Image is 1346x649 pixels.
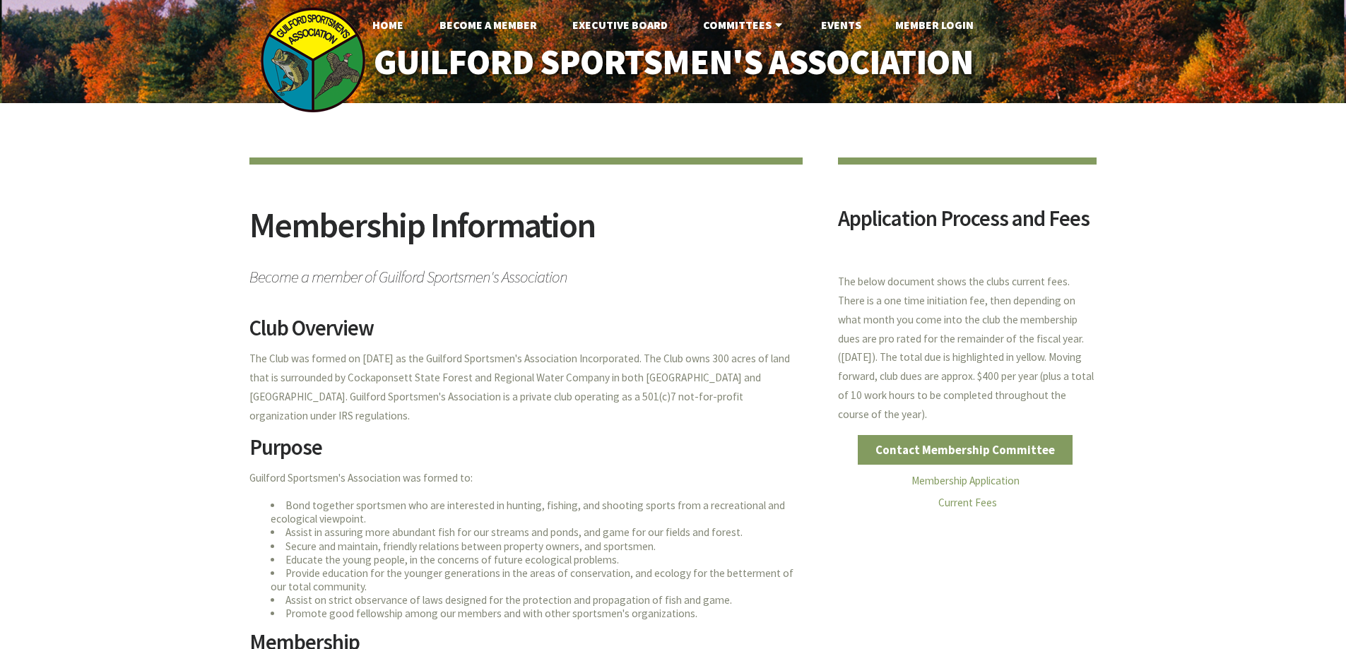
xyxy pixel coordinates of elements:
[249,436,803,469] h2: Purpose
[838,208,1097,240] h2: Application Process and Fees
[249,469,803,488] p: Guilford Sportsmen's Association was formed to:
[838,273,1097,424] p: The below document shows the clubs current fees. There is a one time initiation fee, then dependi...
[884,11,985,39] a: Member Login
[271,525,803,539] li: Assist in assuring more abundant fish for our streams and ponds, and game for our fields and forest.
[249,317,803,350] h2: Club Overview
[428,11,548,39] a: Become A Member
[911,474,1020,487] a: Membership Application
[271,540,803,553] li: Secure and maintain, friendly relations between property owners, and sportsmen.
[810,11,873,39] a: Events
[343,32,1003,93] a: Guilford Sportsmen's Association
[361,11,415,39] a: Home
[271,566,803,593] li: Provide education for the younger generations in the areas of conservation, and ecology for the b...
[249,350,803,425] p: The Club was formed on [DATE] as the Guilford Sportsmen's Association Incorporated. The Club owns...
[561,11,679,39] a: Executive Board
[249,261,803,285] span: Become a member of Guilford Sportsmen's Association
[692,11,797,39] a: Committees
[271,499,803,525] li: Bond together sportsmen who are interested in hunting, fishing, and shooting sports from a recrea...
[249,208,803,261] h2: Membership Information
[271,607,803,620] li: Promote good fellowship among our members and with other sportsmen's organizations.
[271,593,803,607] li: Assist on strict observance of laws designed for the protection and propagation of fish and game.
[260,7,366,113] img: logo_sm.png
[858,435,1073,465] a: Contact Membership Committee
[938,496,997,509] a: Current Fees
[271,553,803,566] li: Educate the young people, in the concerns of future ecological problems.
